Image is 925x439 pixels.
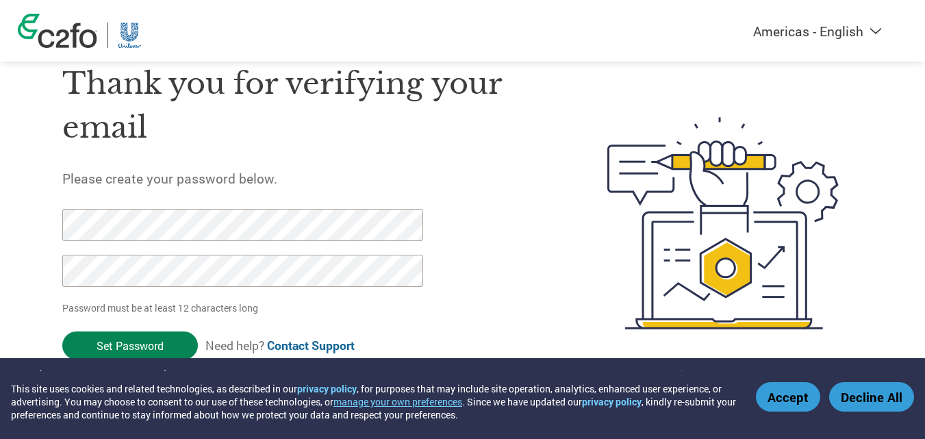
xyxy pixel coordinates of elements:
[136,368,176,382] a: Security
[62,301,428,315] p: Password must be at least 12 characters long
[582,395,642,408] a: privacy policy
[333,395,462,408] button: manage your own preferences
[11,382,736,421] div: This site uses cookies and related technologies, as described in our , for purposes that may incl...
[205,338,355,353] span: Need help?
[829,382,914,412] button: Decline All
[583,42,863,405] img: create-password
[297,382,357,395] a: privacy policy
[62,170,543,187] h5: Please create your password below.
[267,338,355,353] a: Contact Support
[85,368,115,382] a: Terms
[581,368,908,382] p: © 2024 Pollen, Inc. All rights reserved / Pat. 10,817,932 and Pat. 11,100,477.
[28,368,64,382] a: Privacy
[756,382,820,412] button: Accept
[62,62,543,150] h1: Thank you for verifying your email
[62,331,198,360] input: Set Password
[18,14,97,48] img: c2fo logo
[118,23,142,48] img: Unilever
